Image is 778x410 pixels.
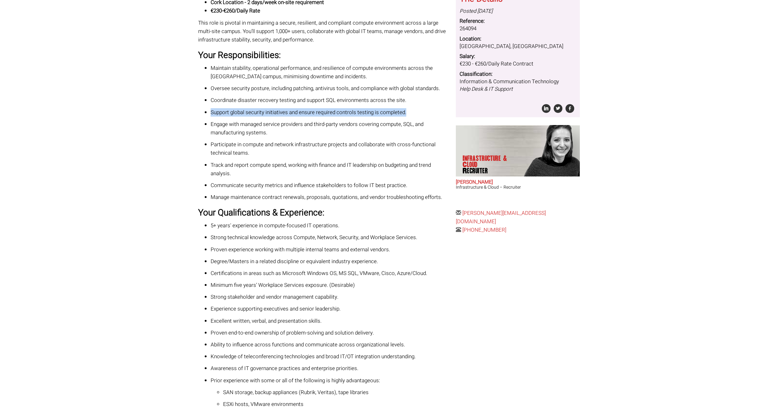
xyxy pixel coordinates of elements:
[460,70,576,78] dt: Classification:
[198,49,281,62] strong: Your Responsibilities:
[211,376,451,385] p: Prior experience with some or all of the following is highly advantageous:
[456,209,546,225] a: [PERSON_NAME][EMAIL_ADDRESS][DOMAIN_NAME]
[211,161,451,178] p: Track and report compute spend, working with finance and IT leadership on budgeting and trend ana...
[462,226,506,234] a: [PHONE_NUMBER]
[211,364,451,373] p: Awareness of IT governance practices and enterprise priorities.
[460,35,576,43] dt: Location:
[211,120,451,137] p: Engage with managed service providers and third-party vendors covering compute, SQL, and manufact...
[211,233,451,242] p: Strong technical knowledge across Compute, Network, Security, and Workplace Services.
[211,181,451,190] p: Communicate security metrics and influence stakeholders to follow IT best practice.
[211,96,451,104] p: Coordinate disaster recovery testing and support SQL environments across the site.
[211,84,451,93] p: Oversee security posture, including patching, antivirus tools, and compliance with global standards.
[460,7,493,15] i: Posted [DATE]
[211,193,451,201] p: Manage maintenance contract renewals, proposals, quotations, and vendor troubleshooting efforts.
[211,281,451,289] p: Minimum five years’ Workplace Services exposure. (Desirable)
[460,25,576,32] dd: 264094
[456,180,580,185] h2: [PERSON_NAME]
[460,78,576,93] dd: Information & Communication Technology
[211,140,451,157] p: Participate in compute and network infrastructure projects and collaborate with cross-functional ...
[460,17,576,25] dt: Reference:
[460,43,576,50] dd: [GEOGRAPHIC_DATA], [GEOGRAPHIC_DATA]
[460,85,513,93] i: Help Desk & IT Support
[211,269,451,277] p: Certifications in areas such as Microsoft Windows OS, MS SQL, VMware, Cisco, Azure/Cloud.
[211,257,451,266] p: Degree/Masters in a related discipline or equivalent industry experience.
[211,329,451,337] p: Proven end-to-end ownership of problem-solving and solution delivery.
[211,305,451,313] p: Experience supporting executives and senior leadership.
[460,53,576,60] dt: Salary:
[223,388,451,397] p: SAN storage, backup appliances (Rubrik, Veritas), tape libraries
[198,19,451,44] p: This role is pivotal in maintaining a secure, resilient, and compliant compute environment across...
[211,293,451,301] p: Strong stakeholder and vendor management capability.
[460,60,576,68] dd: €230 - €260/Daily Rate Contract
[211,221,451,230] p: 5+ years' experience in compute-focused IT operations.
[223,400,451,408] p: ESXi hosts, VMware environments
[198,206,324,219] strong: Your Qualifications & Experience:
[211,245,451,254] p: Proven experience working with multiple internal teams and external vendors.
[456,185,580,190] h3: Infrastructure & Cloud – Recruiter
[520,125,580,176] img: Sara O'Toole does Infrastructure & Cloud Recruiter
[211,7,260,15] strong: €230-€260/Daily Rate
[211,317,451,325] p: Excellent written, verbal, and presentation skills.
[211,352,451,361] p: Knowledge of teleconferencing technologies and broad IT/OT integration understanding.
[211,340,451,349] p: Ability to influence across functions and communicate across organizational levels.
[211,108,451,117] p: Support global security initiatives and ensure required controls testing is completed.
[463,168,511,174] span: Recruiter
[463,155,511,174] p: Infrastructure & Cloud
[211,64,451,81] p: Maintain stability, operational performance, and resilience of compute environments across the [G...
